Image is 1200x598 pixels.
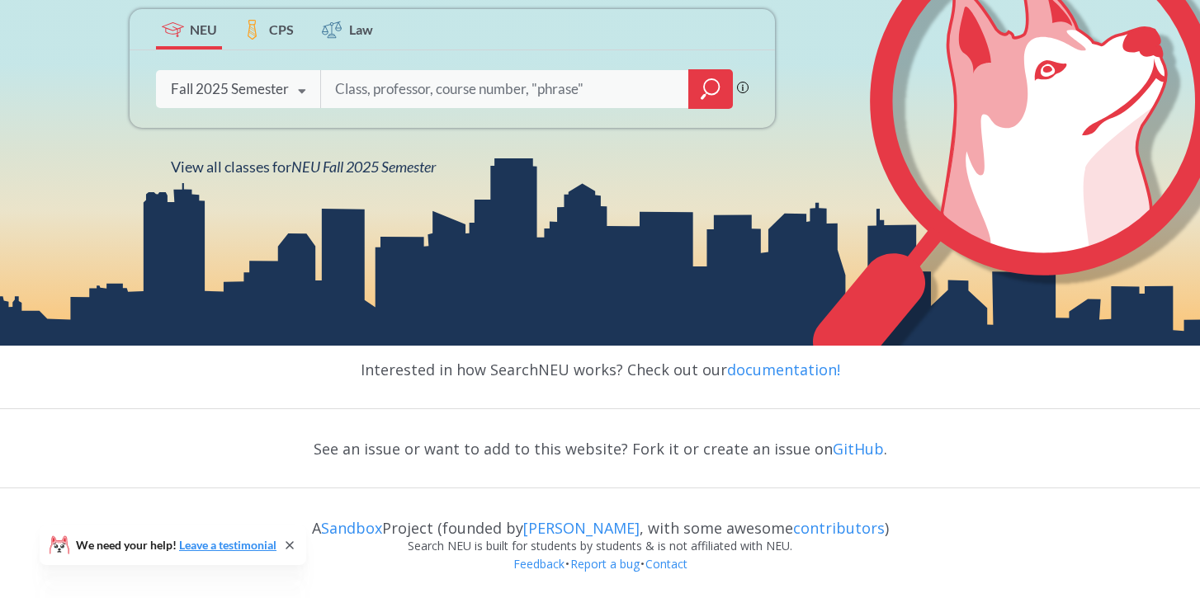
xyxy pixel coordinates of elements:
[349,20,373,39] span: Law
[833,439,884,459] a: GitHub
[793,518,885,538] a: contributors
[171,158,436,176] span: View all classes for
[701,78,720,101] svg: magnifying glass
[569,556,640,572] a: Report a bug
[513,556,565,572] a: Feedback
[291,158,436,176] span: NEU Fall 2025 Semester
[190,20,217,39] span: NEU
[523,518,640,538] a: [PERSON_NAME]
[333,72,677,106] input: Class, professor, course number, "phrase"
[171,80,289,98] div: Fall 2025 Semester
[269,20,294,39] span: CPS
[688,69,733,109] div: magnifying glass
[645,556,688,572] a: Contact
[321,518,382,538] a: Sandbox
[727,360,840,379] a: documentation!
